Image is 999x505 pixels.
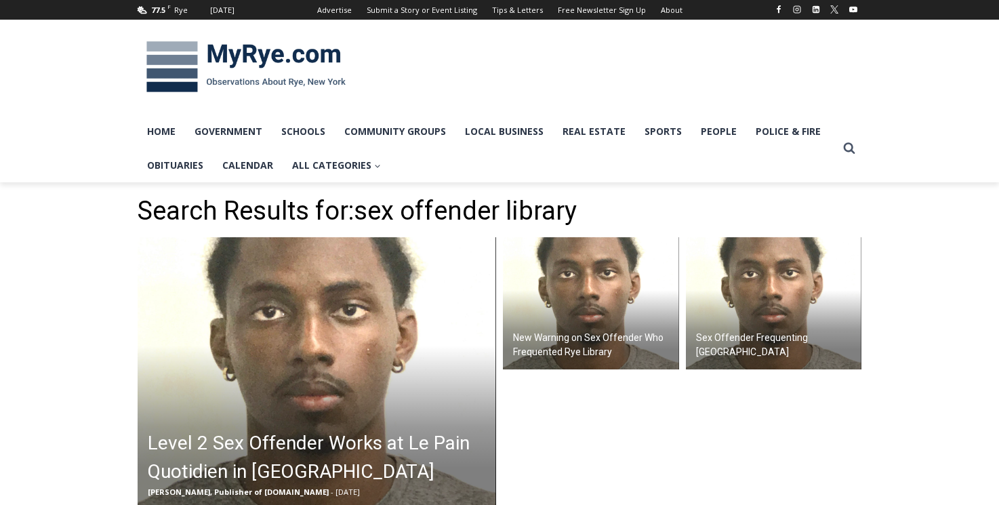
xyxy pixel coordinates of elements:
[167,3,171,10] span: F
[138,115,185,148] a: Home
[771,1,787,18] a: Facebook
[513,331,676,359] h2: New Warning on Sex Offender Who Frequented Rye Library
[210,4,235,16] div: [DATE]
[292,158,381,173] span: All Categories
[151,5,165,15] span: 77.5
[789,1,805,18] a: Instagram
[746,115,830,148] a: Police & Fire
[696,331,859,359] h2: Sex Offender Frequenting [GEOGRAPHIC_DATA]
[826,1,842,18] a: X
[503,237,679,370] a: New Warning on Sex Offender Who Frequented Rye Library
[138,115,837,183] nav: Primary Navigation
[138,196,861,227] h1: Search Results for:
[691,115,746,148] a: People
[837,136,861,161] button: View Search Form
[686,237,862,370] img: (PHOTO: Rye PD advised the community on Thursday, November 14, 2024 of a Level 2 Sex Offender, 29...
[808,1,824,18] a: Linkedin
[503,237,679,370] img: (PHOTO: Rye PD advised the community on Thursday, November 14, 2024 of a Level 2 Sex Offender, 29...
[283,148,390,182] a: All Categories
[354,196,577,226] span: sex offender library
[185,115,272,148] a: Government
[335,115,455,148] a: Community Groups
[455,115,553,148] a: Local Business
[148,487,329,497] span: [PERSON_NAME], Publisher of [DOMAIN_NAME]
[148,429,493,486] h2: Level 2 Sex Offender Works at Le Pain Quotidien in [GEOGRAPHIC_DATA]
[686,237,862,370] a: Sex Offender Frequenting [GEOGRAPHIC_DATA]
[845,1,861,18] a: YouTube
[553,115,635,148] a: Real Estate
[635,115,691,148] a: Sports
[272,115,335,148] a: Schools
[174,4,188,16] div: Rye
[138,148,213,182] a: Obituaries
[213,148,283,182] a: Calendar
[138,32,354,102] img: MyRye.com
[331,487,333,497] span: -
[335,487,360,497] span: [DATE]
